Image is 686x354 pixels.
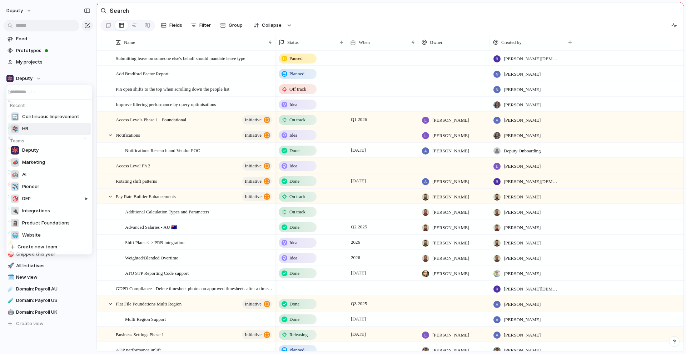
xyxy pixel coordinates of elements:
[11,112,19,121] div: 🔄
[22,125,28,132] span: HR
[18,243,57,251] span: Create new team
[22,232,41,239] span: Website
[22,159,45,166] span: Marketing
[22,113,79,120] span: Continuous Improvement
[22,207,50,214] span: Integrations
[11,219,19,227] div: 🗿
[8,135,93,144] h5: Teams
[11,170,19,179] div: 🤖
[22,219,70,227] span: Product Foundations
[22,171,26,178] span: AI
[11,158,19,167] div: 📣
[11,182,19,191] div: ✈️
[8,100,93,109] h5: Recent
[11,194,19,203] div: 🎯
[11,231,19,239] div: 🌐
[22,195,31,202] span: DEP
[11,207,19,215] div: 🔌
[22,147,39,154] span: Deputy
[11,125,19,133] div: 📚
[22,183,39,190] span: Pioneer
